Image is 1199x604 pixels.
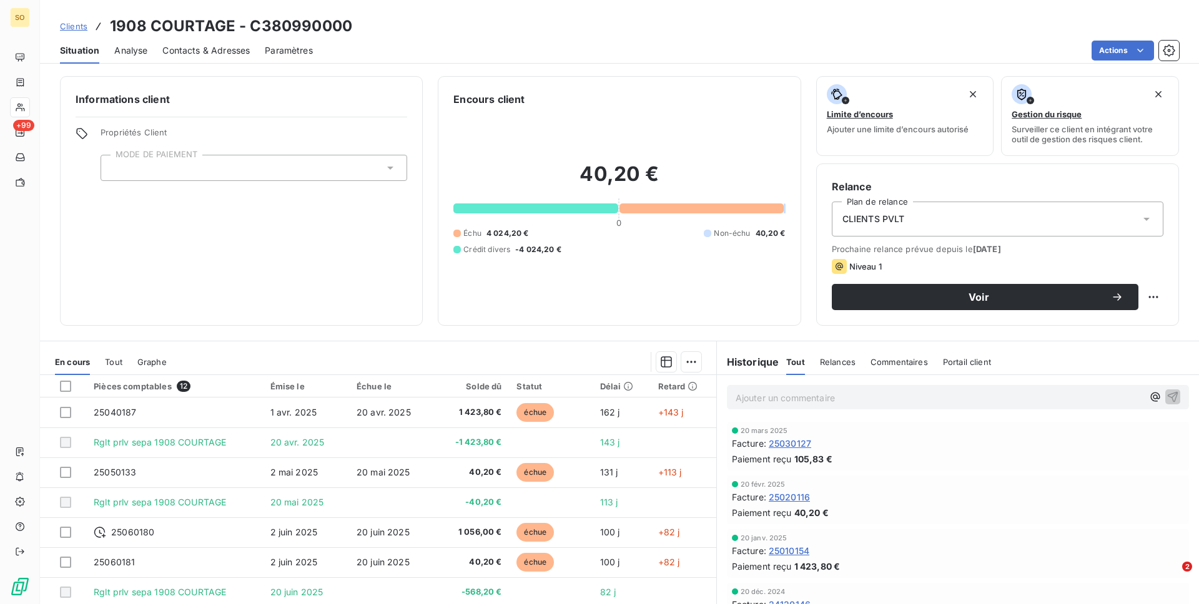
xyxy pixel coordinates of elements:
div: Délai [600,381,643,391]
span: 20 avr. 2025 [357,407,411,417]
span: Analyse [114,44,147,57]
span: 25040187 [94,407,136,417]
span: Contacts & Adresses [162,44,250,57]
span: 162 j [600,407,620,417]
span: 20 mai 2025 [357,467,410,477]
span: CLIENTS PVLT [842,213,905,225]
span: 20 mars 2025 [741,427,788,434]
h3: 1908 COURTAGE - C380990000 [110,15,352,37]
span: 20 juin 2025 [357,527,410,537]
span: 20 déc. 2024 [741,588,786,595]
span: 2 juin 2025 [270,527,318,537]
span: Facture : [732,544,766,557]
span: Niveau 1 [849,261,882,271]
span: 20 janv. 2025 [741,534,787,542]
span: 131 j [600,467,618,477]
a: Clients [60,20,87,32]
span: Facture : [732,437,766,450]
span: Limite d’encours [827,109,893,119]
span: 25020116 [769,490,810,504]
span: Non-échu [714,228,750,239]
span: Rglt prlv sepa 1908 COURTAGE [94,437,226,447]
div: Solde dû [443,381,501,391]
span: Paiement reçu [732,560,792,573]
span: -40,20 € [443,496,501,509]
span: Situation [60,44,99,57]
span: 1 423,80 € [794,560,841,573]
button: Actions [1092,41,1154,61]
span: Relances [820,357,856,367]
span: +113 j [658,467,682,477]
span: 20 mai 2025 [270,497,324,507]
span: 82 j [600,587,616,597]
span: Tout [105,357,122,367]
div: Pièces comptables [94,381,255,392]
span: 1 avr. 2025 [270,407,317,417]
input: Ajouter une valeur [111,162,121,173]
span: échue [516,523,554,542]
button: Limite d’encoursAjouter une limite d’encours autorisé [816,76,994,156]
span: 4 024,20 € [486,228,529,239]
span: 2 [1182,562,1192,572]
span: Échu [463,228,481,239]
span: 40,20 € [794,506,829,519]
span: 20 avr. 2025 [270,437,325,447]
span: 2 juin 2025 [270,557,318,567]
div: Émise le [270,381,342,391]
span: 40,20 € [756,228,786,239]
span: 25060180 [111,526,154,538]
button: Voir [832,284,1138,310]
div: Retard [658,381,709,391]
span: 40,20 € [443,466,501,479]
span: Prochaine relance prévue depuis le [832,244,1163,254]
span: 25050133 [94,467,136,477]
span: 20 juin 2025 [270,587,323,597]
span: 100 j [600,527,620,537]
h6: Historique [717,354,779,369]
span: Ajouter une limite d’encours autorisé [827,124,969,134]
span: 0 [616,218,621,228]
span: échue [516,553,554,572]
div: SO [10,7,30,27]
span: échue [516,463,554,482]
span: 25060181 [94,557,135,567]
span: 143 j [600,437,620,447]
span: 12 [177,381,190,392]
span: 25030127 [769,437,811,450]
span: Commentaires [871,357,928,367]
span: 2 mai 2025 [270,467,318,477]
span: 20 juin 2025 [357,557,410,567]
span: Paiement reçu [732,452,792,465]
span: Voir [847,292,1111,302]
span: Propriétés Client [101,127,407,145]
span: -568,20 € [443,586,501,598]
span: +82 j [658,557,680,567]
span: 1 056,00 € [443,526,501,538]
span: En cours [55,357,90,367]
span: +99 [13,120,34,131]
div: Statut [516,381,585,391]
div: Échue le [357,381,428,391]
span: Paiement reçu [732,506,792,519]
span: -4 024,20 € [515,244,561,255]
h6: Relance [832,179,1163,194]
span: 105,83 € [794,452,832,465]
span: Graphe [137,357,167,367]
iframe: Intercom live chat [1157,562,1187,592]
span: Rglt prlv sepa 1908 COURTAGE [94,587,226,597]
span: 113 j [600,497,618,507]
h2: 40,20 € [453,162,785,199]
span: 100 j [600,557,620,567]
span: 20 févr. 2025 [741,480,786,488]
span: échue [516,403,554,422]
span: -1 423,80 € [443,436,501,449]
h6: Encours client [453,92,525,107]
span: +143 j [658,407,684,417]
span: Crédit divers [463,244,510,255]
span: Tout [786,357,805,367]
span: 25010154 [769,544,809,557]
span: Portail client [943,357,991,367]
span: Gestion du risque [1012,109,1082,119]
span: Surveiller ce client en intégrant votre outil de gestion des risques client. [1012,124,1168,144]
span: Rglt prlv sepa 1908 COURTAGE [94,497,226,507]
